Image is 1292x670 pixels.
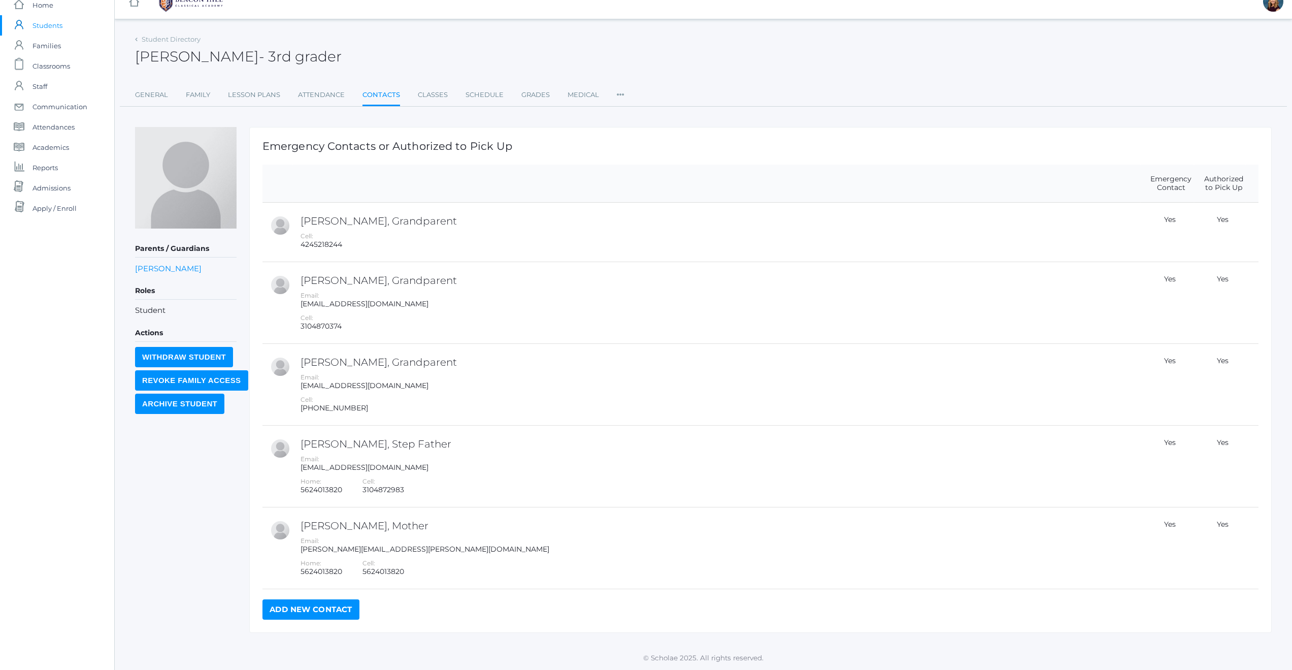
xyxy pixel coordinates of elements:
a: Add New Contact [262,599,359,620]
img: Francisco Lopez [135,127,237,229]
div: [EMAIL_ADDRESS][DOMAIN_NAME] [301,300,1138,308]
div: 5624013820 [362,567,404,576]
th: Authorized to Pick Up [1194,165,1246,203]
div: 5624013820 [301,567,342,576]
h2: [PERSON_NAME] [135,49,342,65]
span: Communication [32,97,87,117]
li: Student [135,305,237,316]
h2: [PERSON_NAME], Mother [301,520,1138,531]
label: Email: [301,373,319,381]
a: Student Directory [142,35,201,43]
a: Schedule [466,85,504,105]
td: Yes [1140,426,1194,507]
h1: Emergency Contacts or Authorized to Pick Up [262,140,1258,152]
span: Attendances [32,117,75,137]
div: 5624013820 [301,486,342,494]
label: Cell: [301,314,313,322]
div: 3104872983 [362,486,404,494]
h2: [PERSON_NAME], Grandparent [301,275,1138,286]
div: 4245218244 [301,240,342,249]
div: Elisabet Marzano [270,520,290,540]
span: Students [32,15,62,36]
label: Cell: [362,559,375,567]
label: Email: [301,537,319,545]
div: Maria Reynaga [270,215,290,236]
span: Apply / Enroll [32,198,77,218]
div: Cheryl Marzano [270,357,290,377]
label: Email: [301,455,319,463]
h5: Roles [135,282,237,300]
span: Families [32,36,61,56]
label: Cell: [301,396,313,403]
div: [PERSON_NAME][EMAIL_ADDRESS][PERSON_NAME][DOMAIN_NAME] [301,545,1138,554]
td: Yes [1140,203,1194,262]
td: Yes [1140,507,1194,589]
div: 3104870374 [301,322,342,331]
p: © Scholae 2025. All rights reserved. [115,653,1292,663]
a: Family [186,85,210,105]
input: Withdraw Student [135,347,233,367]
a: Grades [521,85,550,105]
h5: Actions [135,325,237,342]
a: General [135,85,168,105]
a: Attendance [298,85,345,105]
span: Staff [32,76,47,97]
div: Derrick Marzano [270,438,290,459]
td: Yes [1140,344,1194,426]
td: Yes [1194,344,1246,426]
div: [EMAIL_ADDRESS][DOMAIN_NAME] [301,381,1138,390]
label: Home: [301,559,321,567]
h2: [PERSON_NAME], Step Father [301,438,1138,450]
input: Archive Student [135,394,224,414]
div: [EMAIL_ADDRESS][DOMAIN_NAME] [301,463,1138,472]
h2: [PERSON_NAME], Grandparent [301,215,1138,227]
label: Cell: [362,477,375,485]
span: Admissions [32,178,71,198]
a: Contacts [362,85,400,107]
h2: [PERSON_NAME], Grandparent [301,357,1138,368]
th: Emergency Contact [1140,165,1194,203]
div: Jeffrey Marzano [270,275,290,295]
td: Yes [1194,426,1246,507]
span: Classrooms [32,56,70,76]
span: - 3rd grader [259,48,342,65]
a: Lesson Plans [228,85,280,105]
a: Medical [568,85,599,105]
td: Yes [1194,203,1246,262]
label: Cell: [301,232,313,240]
a: [PERSON_NAME] [135,263,202,274]
label: Home: [301,477,321,485]
label: Email: [301,292,319,299]
span: Academics [32,137,69,157]
h5: Parents / Guardians [135,240,237,258]
input: Revoke Family Access [135,370,248,391]
td: Yes [1194,507,1246,589]
td: Yes [1140,262,1194,344]
div: [PHONE_NUMBER] [301,404,368,412]
span: Reports [32,157,58,178]
td: Yes [1194,262,1246,344]
a: Classes [418,85,448,105]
